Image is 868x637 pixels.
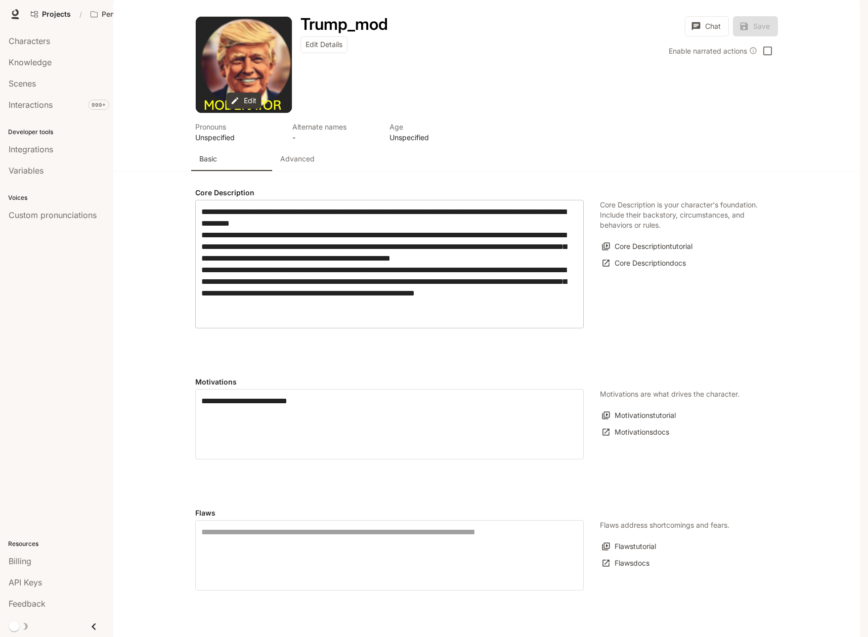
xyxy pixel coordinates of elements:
[195,508,584,518] h4: Flaws
[195,377,584,387] h4: Motivations
[196,17,292,113] button: Open character avatar dialog
[195,132,280,143] p: Unspecified
[389,121,474,143] button: Open character details dialog
[600,520,729,530] p: Flaws address shortcomings and fears.
[600,238,695,255] button: Core Descriptiontutorial
[685,16,729,36] button: Chat
[86,4,174,24] button: Open workspace menu
[42,10,71,19] span: Projects
[292,121,377,143] button: Open character details dialog
[195,520,584,590] div: Flaws
[195,121,280,132] p: Pronouns
[26,4,75,24] a: Go to projects
[195,200,584,328] div: label
[195,121,280,143] button: Open character details dialog
[600,200,762,230] p: Core Description is your character's foundation. Include their backstory, circumstances, and beha...
[280,154,315,164] p: Advanced
[600,255,688,272] a: Core Descriptiondocs
[389,121,474,132] p: Age
[300,36,348,53] button: Edit Details
[196,17,292,113] div: Avatar image
[600,555,652,572] a: Flawsdocs
[300,16,388,32] button: Open character details dialog
[600,538,659,555] button: Flawstutorial
[102,10,158,19] p: Pen Pals [Production]
[600,407,678,424] button: Motivationstutorial
[195,188,584,198] h4: Core Description
[292,121,377,132] p: Alternate names
[600,389,740,399] p: Motivations are what drives the character.
[389,132,474,143] p: Unspecified
[300,14,388,34] h1: Trump_mod
[669,46,757,56] div: Enable narrated actions
[600,424,672,441] a: Motivationsdocs
[199,154,217,164] p: Basic
[75,9,86,20] div: /
[227,93,262,109] button: Edit
[292,132,377,143] p: -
